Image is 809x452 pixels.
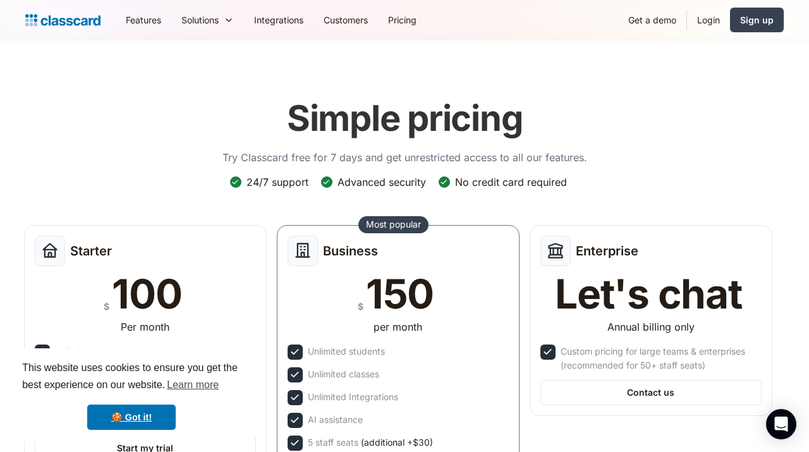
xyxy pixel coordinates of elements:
h1: Simple pricing [287,97,523,140]
div: Let's chat [555,274,742,314]
div: Open Intercom Messenger [766,409,796,439]
div: Most popular [366,218,421,231]
h2: Starter [70,243,112,259]
a: Features [116,6,171,34]
div: 100 [112,274,181,314]
p: Try Classcard free for 7 days and get unrestricted access to all our features. [222,150,587,165]
div: 150 [366,274,434,314]
div: Solutions [181,13,219,27]
div: Solutions [171,6,244,34]
span: This website uses cookies to ensure you get the best experience on our website. [22,360,241,394]
a: Sign up [730,8,784,32]
div: Unlimited students [308,345,385,358]
a: Pricing [378,6,427,34]
div: 5 staff seats [308,436,433,449]
a: Login [687,6,730,34]
a: Logo [25,11,100,29]
div: Unlimited Integrations [308,390,398,404]
div: No credit card required [455,175,567,189]
div: Custom pricing for large teams & enterprises (recommended for 50+ staff seats) [561,345,759,372]
div: 24/7 support [246,175,308,189]
div: Unlimited classes [308,367,379,381]
div: $ [358,298,363,314]
a: Integrations [244,6,313,34]
a: learn more about cookies [165,376,221,394]
span: (additional +$30) [361,436,433,449]
h2: Business [323,243,378,259]
div: Unlimited students [55,345,132,358]
div: per month [374,319,422,334]
div: Annual billing only [607,319,695,334]
div: $ [104,298,109,314]
div: Per month [121,319,169,334]
a: Get a demo [618,6,686,34]
div: cookieconsent [10,348,253,442]
h2: Enterprise [576,243,638,259]
a: Customers [313,6,378,34]
a: Contact us [540,380,762,405]
div: Sign up [740,13,774,27]
a: dismiss cookie message [87,405,176,430]
div: AI assistance [308,413,363,427]
div: Advanced security [338,175,426,189]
